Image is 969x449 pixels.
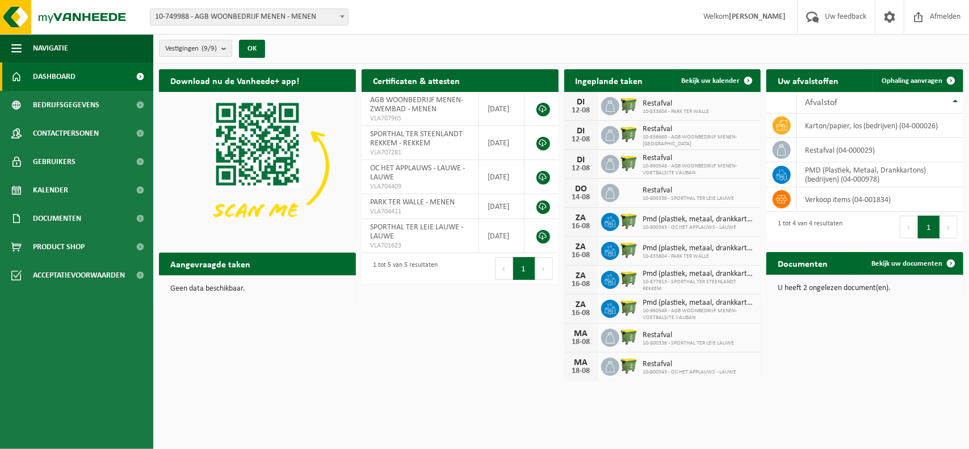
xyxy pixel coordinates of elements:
img: WB-1100-HPE-GN-51 [619,211,639,230]
span: Documenten [33,204,81,233]
span: 10-800336 - SPORTHAL TER LEIE LAUWE [643,340,735,347]
div: DI [570,98,593,107]
td: verkoop items (04-001834) [797,187,963,212]
span: VLA704409 [370,182,470,191]
a: Bekijk uw kalender [672,69,760,92]
span: Pmd (plastiek, metaal, drankkartons) (bedrijven) [643,215,756,224]
span: 10-877813 - SPORTHAL TER STEENLANDT REKKEM [643,279,756,292]
span: SPORTHAL TER LEIE LAUWE - LAUWE [370,223,463,241]
img: Download de VHEPlus App [159,92,356,240]
span: PARK TER WALLE - MENEN [370,198,455,207]
span: Ophaling aanvragen [882,77,942,85]
img: WB-1100-HPE-GN-50 [619,327,639,346]
span: 10-800343 - OC HET APPLAUWS - LAUWE [643,224,756,231]
span: Navigatie [33,34,68,62]
div: DO [570,184,593,194]
p: Geen data beschikbaar. [170,285,345,293]
span: Kalender [33,176,68,204]
div: 16-08 [570,251,593,259]
span: Restafval [643,360,737,369]
span: 10-833804 - PARK TER WALLE [643,108,710,115]
span: Afvalstof [806,98,838,107]
div: 12-08 [570,165,593,173]
td: [DATE] [479,92,525,126]
a: Ophaling aanvragen [872,69,962,92]
div: ZA [570,300,593,309]
span: Bekijk uw kalender [681,77,740,85]
div: MA [570,329,593,338]
img: WB-1100-HPE-GN-51 [619,356,639,375]
img: WB-1100-HPE-GN-51 [619,269,639,288]
span: VLA707965 [370,114,470,123]
h2: Aangevraagde taken [159,253,262,275]
span: Product Shop [33,233,85,261]
button: OK [239,40,265,58]
span: 10-749988 - AGB WOONBEDRIJF MENEN - MENEN [150,9,349,26]
span: Contactpersonen [33,119,99,148]
img: WB-1100-HPE-GN-50 [619,124,639,144]
span: Acceptatievoorwaarden [33,261,125,289]
img: WB-1100-HPE-GN-51 [619,153,639,173]
button: Next [535,257,553,280]
a: Bekijk uw documenten [862,252,962,275]
span: Pmd (plastiek, metaal, drankkartons) (bedrijven) [643,244,756,253]
button: 1 [918,216,940,238]
h2: Uw afvalstoffen [766,69,850,91]
span: VLA707281 [370,148,470,157]
div: ZA [570,213,593,223]
h2: Download nu de Vanheede+ app! [159,69,311,91]
div: 14-08 [570,194,593,202]
td: restafval (04-000029) [797,138,963,162]
button: Next [940,216,958,238]
span: Restafval [643,99,710,108]
div: 1 tot 4 van 4 resultaten [772,215,842,240]
div: 16-08 [570,309,593,317]
span: VLA701623 [370,241,470,250]
span: 10-856660 - AGB WOONBEDRIJF MENEN-[GEOGRAPHIC_DATA] [643,134,756,148]
span: Bekijk uw documenten [871,260,942,267]
span: Vestigingen [165,40,217,57]
span: 10-960548 - AGB WOONBEDRIJF MENEN-VOETBALSITE VAUBAN [643,163,756,177]
span: AGB WOONBEDRIJF MENEN-ZWEMBAD - MENEN [370,96,463,114]
img: WB-1100-HPE-GN-51 [619,298,639,317]
span: Restafval [643,154,756,163]
span: VLA704411 [370,207,470,216]
span: Gebruikers [33,148,75,176]
img: WB-1100-HPE-GN-51 [619,95,639,115]
span: Bedrijfsgegevens [33,91,99,119]
span: 10-960548 - AGB WOONBEDRIJF MENEN-VOETBALSITE VAUBAN [643,308,756,321]
h2: Ingeplande taken [564,69,655,91]
span: Pmd (plastiek, metaal, drankkartons) (bedrijven) [643,299,756,308]
span: Pmd (plastiek, metaal, drankkartons) (bedrijven) [643,270,756,279]
button: Vestigingen(9/9) [159,40,232,57]
div: 12-08 [570,107,593,115]
count: (9/9) [202,45,217,52]
span: 10-800343 - OC HET APPLAUWS - LAUWE [643,369,737,376]
h2: Certificaten & attesten [362,69,471,91]
div: 12-08 [570,136,593,144]
img: WB-1100-HPE-GN-51 [619,240,639,259]
p: U heeft 2 ongelezen document(en). [778,284,952,292]
td: [DATE] [479,219,525,253]
strong: [PERSON_NAME] [729,12,786,21]
span: Restafval [643,186,735,195]
button: 1 [513,257,535,280]
div: ZA [570,271,593,280]
td: karton/papier, los (bedrijven) (04-000026) [797,114,963,138]
h2: Documenten [766,252,839,274]
td: PMD (Plastiek, Metaal, Drankkartons) (bedrijven) (04-000978) [797,162,963,187]
span: SPORTHAL TER STEENLANDT REKKEM - REKKEM [370,130,463,148]
div: 16-08 [570,280,593,288]
span: OC HET APPLAUWS - LAUWE - LAUWE [370,164,465,182]
td: [DATE] [479,126,525,160]
button: Previous [495,257,513,280]
button: Previous [900,216,918,238]
div: 18-08 [570,367,593,375]
span: Restafval [643,331,735,340]
td: [DATE] [479,160,525,194]
span: 10-800336 - SPORTHAL TER LEIE LAUWE [643,195,735,202]
div: DI [570,127,593,136]
span: 10-749988 - AGB WOONBEDRIJF MENEN - MENEN [150,9,348,25]
div: DI [570,156,593,165]
span: 10-833804 - PARK TER WALLE [643,253,756,260]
